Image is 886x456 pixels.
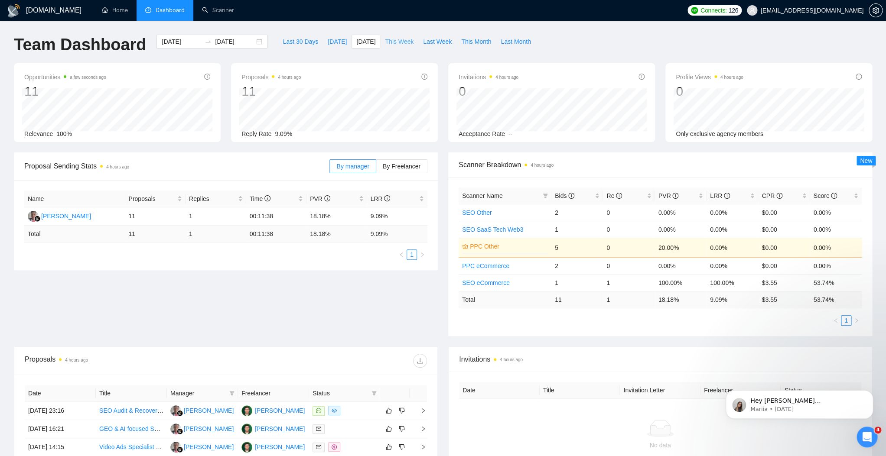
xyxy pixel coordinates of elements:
img: gigradar-bm.png [34,216,40,222]
a: SEO eCommerce [462,279,510,286]
span: By Freelancer [383,163,420,170]
td: 9.09 % [367,226,428,243]
th: Freelancer [700,382,781,399]
span: Invitations [459,354,861,365]
div: 11 [241,83,301,100]
span: Reply Rate [241,130,271,137]
td: 100.00% [655,274,707,291]
span: right [413,407,426,414]
span: Manager [170,388,226,398]
button: setting [869,3,883,17]
th: Name [24,191,125,207]
td: 0.00% [810,221,862,238]
td: 2 [551,257,603,274]
span: dislike [399,407,405,414]
span: dollar [332,444,337,450]
span: info-circle [616,193,622,199]
span: info-circle [384,195,390,201]
button: like [384,424,394,434]
a: MS[PERSON_NAME] [241,407,305,414]
a: WW[PERSON_NAME] [28,212,91,219]
span: Scanner Breakdown [459,159,862,170]
span: Last Month [501,37,531,46]
button: dislike [397,442,407,452]
th: Invitation Letter [620,382,700,399]
span: filter [228,387,236,400]
span: info-circle [776,193,782,199]
td: 1 [186,226,246,243]
span: filter [229,391,235,396]
td: $0.00 [758,204,810,221]
a: SEO SaaS Tech Web3 [462,226,523,233]
span: Profile Views [676,72,743,82]
td: $0.00 [758,238,810,257]
button: left [396,249,407,260]
span: message [316,408,321,413]
a: setting [869,7,883,14]
span: This Month [461,37,491,46]
span: Bids [555,192,574,199]
img: WW [28,211,39,222]
button: like [384,405,394,416]
span: Re [606,192,622,199]
div: [PERSON_NAME] [41,211,91,221]
button: like [384,442,394,452]
span: Proposal Sending Stats [24,161,329,171]
span: Scanner Name [462,192,502,199]
td: 18.18% [306,207,367,226]
img: upwork-logo.png [691,7,698,14]
span: 100% [56,130,72,137]
div: 0 [676,83,743,100]
span: info-circle [264,195,270,201]
button: download [413,354,427,368]
div: No data [466,440,854,450]
td: 1 [603,274,655,291]
span: like [386,407,392,414]
img: MS [241,442,252,453]
td: 0.00% [810,257,862,274]
div: 11 [24,83,106,100]
button: right [417,249,427,260]
a: SEO Audit & Recovery Plan for Established Ecommerce Site (Home Improvement Niche, 20+ Yr Domain) [99,407,382,414]
a: 1 [407,250,417,259]
button: Last Month [496,35,535,49]
time: a few seconds ago [70,75,106,80]
li: Previous Page [831,315,841,326]
td: 11 [125,207,186,226]
span: LRR [371,195,391,202]
div: Proposals [25,354,226,368]
td: 11 [551,291,603,308]
a: WW[PERSON_NAME] [170,443,234,450]
li: 1 [841,315,851,326]
td: 9.09 % [707,291,758,308]
td: 0.00% [655,204,707,221]
img: gigradar-bm.png [177,446,183,453]
span: mail [316,426,321,431]
time: 4 hours ago [278,75,301,80]
span: Last Week [423,37,452,46]
span: crown [462,243,468,249]
span: info-circle [724,193,730,199]
a: Video Ads Specialist – Paid Media (Meta/YouTube/Google) [99,443,257,450]
td: 0 [603,204,655,221]
td: 00:11:38 [246,226,307,243]
td: 5 [551,238,603,257]
td: $0.00 [758,257,810,274]
img: WW [170,442,181,453]
li: 1 [407,249,417,260]
span: user [749,7,755,13]
td: 0.00% [655,221,707,238]
span: [DATE] [356,37,375,46]
span: like [386,425,392,432]
span: PVR [658,192,679,199]
span: Time [250,195,270,202]
span: dashboard [145,7,151,13]
li: Next Page [851,315,862,326]
th: Replies [186,191,246,207]
span: info-circle [204,74,210,80]
a: homeHome [102,6,128,14]
button: This Month [456,35,496,49]
td: 9.09% [367,207,428,226]
button: [DATE] [352,35,380,49]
